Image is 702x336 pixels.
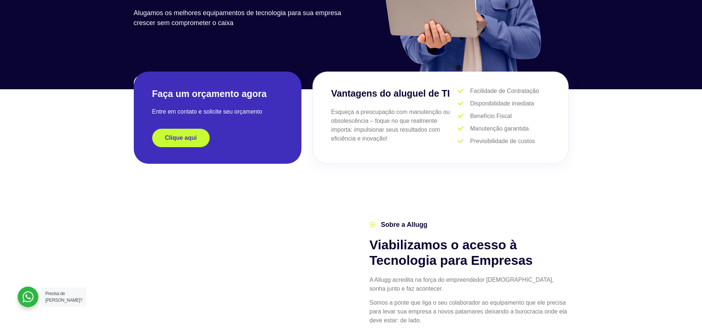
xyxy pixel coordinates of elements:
span: Benefício Fiscal [468,112,512,121]
span: Facilidade de Contratação [468,87,539,96]
span: Previsibilidade de custos [468,137,535,146]
p: A Allugg acredita na força do empreendedor [DEMOGRAPHIC_DATA], sonha junto e faz acontecer. [370,276,569,293]
h3: Vantagens do aluguel de TI [331,87,458,101]
p: Alugamos os melhores equipamentos de tecnologia para sua empresa crescer sem comprometer o caixa [134,8,347,28]
span: Precisa de [PERSON_NAME]? [45,291,82,303]
a: Clique aqui [152,129,210,147]
h2: Faça um orçamento agora [152,88,283,100]
p: Entre em contato e solicite seu orçamento [152,107,283,116]
p: Esqueça a preocupação com manutenção ou obsolescência – foque no que realmente importa: impulsion... [331,108,458,143]
p: Somos a ponte que liga o seu colaborador ao equipamento que ele precisa para levar sua empresa a ... [370,298,569,325]
div: Widget de chat [569,242,702,336]
span: Sobre a Allugg [379,220,427,230]
span: Clique aqui [165,135,197,141]
span: Manutenção garantida [468,124,529,133]
h2: Viabilizamos o acesso à Tecnologia para Empresas [370,237,569,268]
span: Disponibilidade imediata [468,99,534,108]
iframe: Chat Widget [569,242,702,336]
